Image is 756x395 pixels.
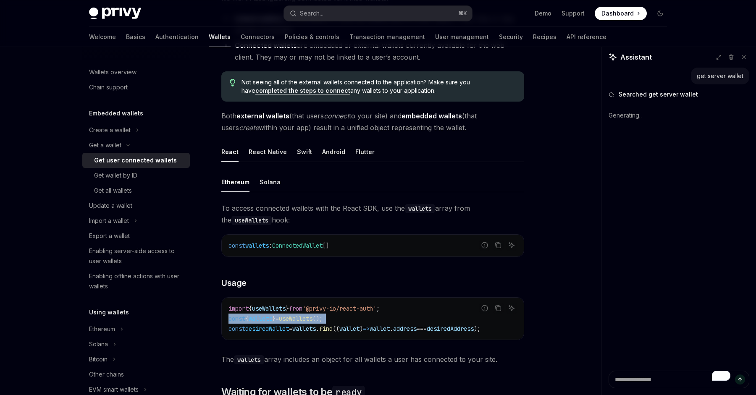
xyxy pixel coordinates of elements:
[230,79,236,86] svg: Tip
[82,213,190,228] button: Toggle Import a wallet section
[355,142,375,162] div: Flutter
[245,242,269,249] span: wallets
[82,243,190,269] a: Enabling server-side access to user wallets
[619,90,698,99] span: Searched get server wallet
[402,112,462,120] strong: embedded wallets
[312,315,323,322] span: ();
[427,325,474,332] span: desiredAddress
[82,153,190,168] a: Get user connected wallets
[82,322,190,337] button: Toggle Ethereum section
[209,27,231,47] a: Wallets
[499,27,523,47] a: Security
[363,325,370,332] span: =>
[284,6,472,21] button: Open search
[221,39,524,63] li: are embedded or external wallets currently available for the web client. They may or may not be l...
[82,65,190,80] a: Wallets overview
[221,202,524,226] span: To access connected wallets with the React SDK, use the array from the hook:
[82,138,190,153] button: Toggle Get a wallet section
[333,325,339,332] span: ((
[89,201,132,211] div: Update a wallet
[89,369,124,379] div: Other chains
[221,277,247,289] span: Usage
[89,385,139,395] div: EVM smart wallets
[360,325,363,332] span: )
[506,240,517,251] button: Ask AI
[289,305,302,312] span: from
[89,8,141,19] img: dark logo
[390,325,393,332] span: .
[89,354,108,364] div: Bitcoin
[82,80,190,95] a: Chain support
[94,155,177,165] div: Get user connected wallets
[255,87,350,94] a: completed the steps to connect
[405,204,435,213] code: wallets
[654,7,667,20] button: Toggle dark mode
[260,172,281,192] div: Solana
[302,305,376,312] span: '@privy-io/react-auth'
[82,352,190,367] button: Toggle Bitcoin section
[493,303,504,314] button: Copy the contents from the code block
[339,325,360,332] span: wallet
[241,78,516,95] span: Not seeing all of the external wallets connected to the application? Make sure you have any walle...
[228,305,249,312] span: import
[252,305,286,312] span: useWallets
[697,72,743,80] div: get server wallet
[272,242,323,249] span: ConnectedWallet
[221,110,524,133] span: Both (that users to your site) and (that users within your app) result in a unified object repres...
[89,216,129,226] div: Import a wallet
[94,170,137,180] div: Get wallet by ID
[609,105,749,126] div: Generating..
[82,198,190,213] a: Update a wallet
[249,315,272,322] span: wallets
[239,123,259,132] em: create
[297,142,312,162] div: Swift
[535,9,551,18] a: Demo
[376,305,380,312] span: ;
[126,27,145,47] a: Basics
[82,168,190,183] a: Get wallet by ID
[595,7,647,20] a: Dashboard
[323,242,329,249] span: []
[276,315,279,322] span: =
[458,10,467,17] span: ⌘ K
[89,307,129,317] h5: Using wallets
[82,337,190,352] button: Toggle Solana section
[316,325,319,332] span: .
[89,125,131,135] div: Create a wallet
[322,142,345,162] div: Android
[82,183,190,198] a: Get all wallets
[474,325,480,332] span: );
[236,112,289,120] strong: external wallets
[319,325,333,332] span: find
[435,27,489,47] a: User management
[249,305,252,312] span: {
[620,52,652,62] span: Assistant
[221,353,524,365] span: The array includes an object for all wallets a user has connected to your site.
[82,367,190,382] a: Other chains
[567,27,606,47] a: API reference
[228,325,245,332] span: const
[349,27,425,47] a: Transaction management
[155,27,199,47] a: Authentication
[370,325,390,332] span: wallet
[279,315,312,322] span: useWallets
[89,67,136,77] div: Wallets overview
[228,242,245,249] span: const
[249,142,287,162] div: React Native
[94,186,132,196] div: Get all wallets
[89,271,185,291] div: Enabling offline actions with user wallets
[89,246,185,266] div: Enabling server-side access to user wallets
[324,112,349,120] em: connect
[269,242,272,249] span: :
[286,305,289,312] span: }
[228,315,245,322] span: const
[479,303,490,314] button: Report incorrect code
[493,240,504,251] button: Copy the contents from the code block
[245,325,289,332] span: desiredWallet
[609,90,749,99] button: Searched get server wallet
[285,27,339,47] a: Policies & controls
[735,374,745,385] button: Send message
[292,325,316,332] span: wallets
[82,123,190,138] button: Toggle Create a wallet section
[289,325,292,332] span: =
